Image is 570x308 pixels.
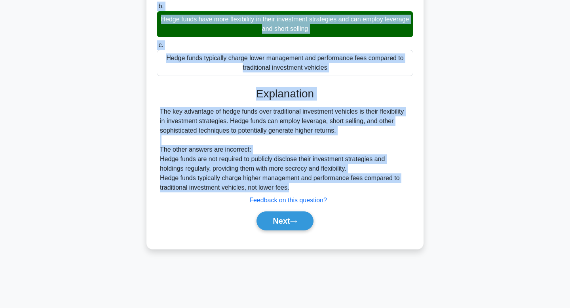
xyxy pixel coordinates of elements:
[157,50,413,76] div: Hedge funds typically charge lower management and performance fees compared to traditional invest...
[160,107,410,192] div: The key advantage of hedge funds over traditional investment vehicles is their flexibility in inv...
[256,211,313,230] button: Next
[157,11,413,37] div: Hedge funds have more flexibility in their investment strategies and can employ leverage and shor...
[249,197,327,203] a: Feedback on this question?
[158,3,163,10] span: b.
[158,42,163,48] span: c.
[161,87,408,101] h3: Explanation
